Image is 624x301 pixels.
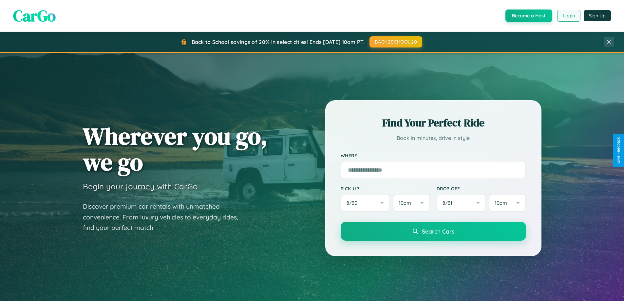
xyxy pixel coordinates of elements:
button: 8/30 [341,194,390,212]
button: 10am [489,194,526,212]
button: 8/31 [437,194,486,212]
span: CarGo [13,5,56,27]
span: Search Cars [422,228,454,235]
span: 10am [495,200,507,206]
button: 10am [393,194,430,212]
span: 8 / 31 [443,200,456,206]
h1: Wherever you go, we go [83,123,268,175]
button: Login [557,10,580,22]
button: BACK2SCHOOL20 [369,36,422,47]
div: Give Feedback [616,137,621,164]
button: Search Cars [341,222,526,241]
p: Discover premium car rentals with unmatched convenience. From luxury vehicles to everyday rides, ... [83,201,247,233]
span: 10am [399,200,411,206]
h2: Find Your Perfect Ride [341,116,526,130]
p: Book in minutes, drive in style [341,133,526,143]
span: Back to School savings of 20% in select cities! Ends [DATE] 10am PT. [192,39,365,45]
button: Sign Up [584,10,611,21]
h3: Begin your journey with CarGo [83,181,198,191]
label: Where [341,153,526,158]
span: 8 / 30 [347,200,361,206]
label: Pick-up [341,186,430,191]
label: Drop-off [437,186,526,191]
button: Become a Host [505,9,552,22]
